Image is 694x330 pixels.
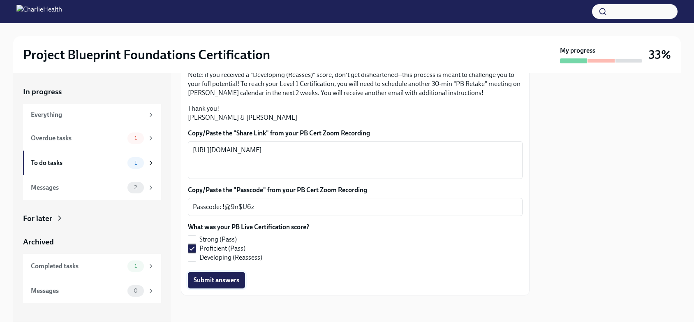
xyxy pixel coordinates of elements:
h3: 33% [649,47,671,62]
img: CharlieHealth [16,5,62,18]
div: Messages [31,286,124,295]
label: Copy/Paste the "Passcode" from your PB Cert Zoom Recording [188,186,523,195]
a: To do tasks1 [23,151,161,175]
p: Thank you! [PERSON_NAME] & [PERSON_NAME] [188,104,523,122]
span: 2 [129,184,142,191]
a: Messages0 [23,279,161,303]
div: Completed tasks [31,262,124,271]
span: Strong (Pass) [199,235,237,244]
textarea: [URL][DOMAIN_NAME] [193,145,518,175]
strong: My progress [560,46,595,55]
span: Developing (Reassess) [199,253,262,262]
button: Submit answers [188,272,245,288]
a: Overdue tasks1 [23,126,161,151]
a: Messages2 [23,175,161,200]
div: To do tasks [31,158,124,167]
span: 1 [130,160,142,166]
span: Proficient (Pass) [199,244,245,253]
div: Everything [31,110,144,119]
p: Note: if you received a "Developing (Reasses)" score, don't get disheartened--this process is mea... [188,70,523,98]
div: Overdue tasks [31,134,124,143]
span: 1 [130,263,142,269]
span: Submit answers [194,276,239,284]
div: For later [23,213,52,224]
a: In progress [23,86,161,97]
a: For later [23,213,161,224]
textarea: Passcode: !@9n$U6z [193,202,518,212]
label: Copy/Paste the "Share Link" from your PB Cert Zoom Recording [188,129,523,138]
div: Messages [31,183,124,192]
a: Everything [23,104,161,126]
label: What was your PB Live Certification score? [188,223,309,232]
span: 1 [130,135,142,141]
a: Archived [23,237,161,247]
h2: Project Blueprint Foundations Certification [23,46,270,63]
a: Completed tasks1 [23,254,161,279]
span: 0 [129,288,143,294]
